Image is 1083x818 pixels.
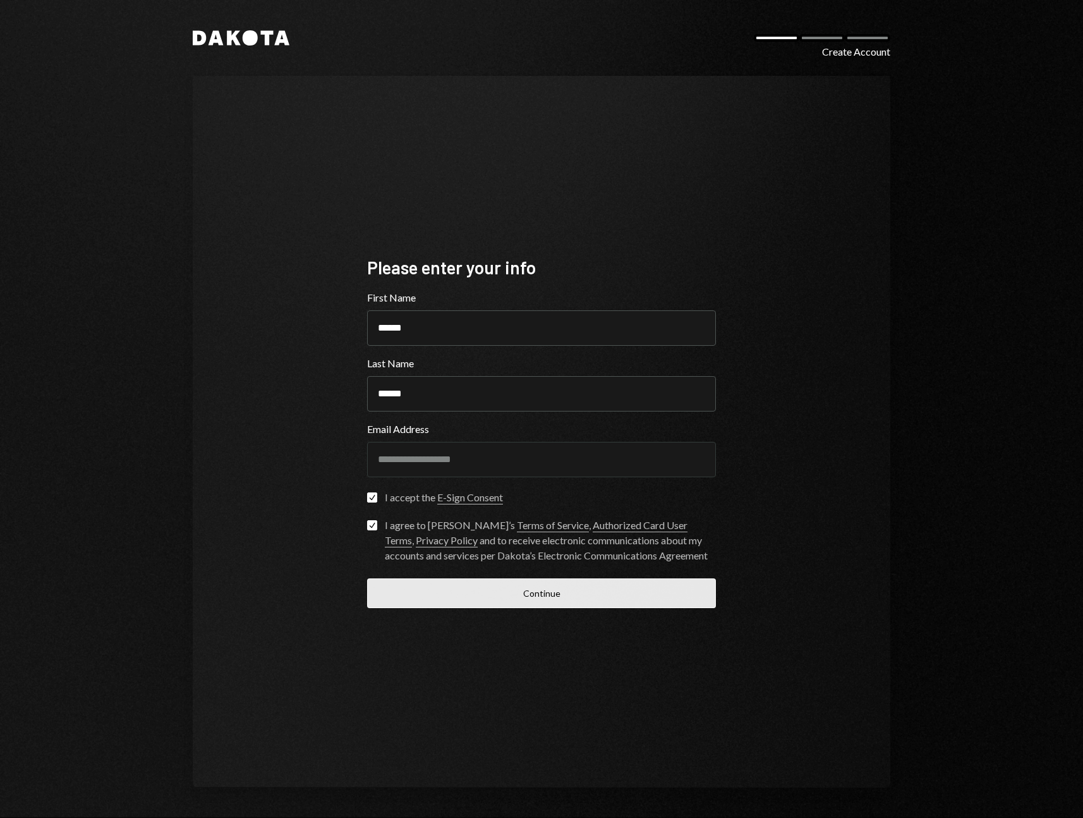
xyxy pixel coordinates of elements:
a: E-Sign Consent [437,491,503,504]
label: First Name [367,290,716,305]
div: I accept the [385,490,503,505]
button: I accept the E-Sign Consent [367,492,377,503]
div: I agree to [PERSON_NAME]’s , , and to receive electronic communications about my accounts and ser... [385,518,716,563]
a: Terms of Service [517,519,589,532]
button: Continue [367,578,716,608]
a: Authorized Card User Terms [385,519,687,547]
label: Last Name [367,356,716,371]
label: Email Address [367,422,716,437]
div: Please enter your info [367,255,716,280]
div: Create Account [822,44,890,59]
a: Privacy Policy [416,534,478,547]
button: I agree to [PERSON_NAME]’s Terms of Service, Authorized Card User Terms, Privacy Policy and to re... [367,520,377,530]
